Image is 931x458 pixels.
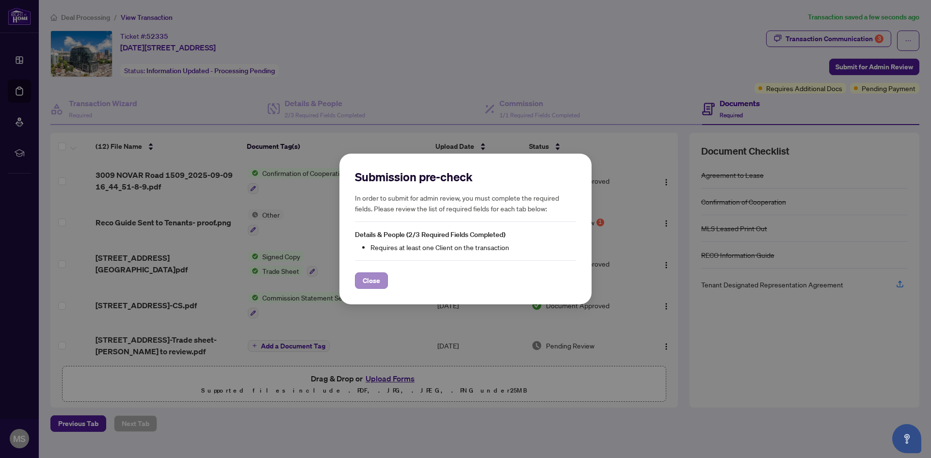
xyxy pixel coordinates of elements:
[355,169,576,185] h2: Submission pre-check
[355,192,576,214] h5: In order to submit for admin review, you must complete the required fields. Please review the lis...
[370,242,576,253] li: Requires at least one Client on the transaction
[355,272,388,289] button: Close
[892,424,921,453] button: Open asap
[363,273,380,288] span: Close
[355,230,505,239] span: Details & People (2/3 Required Fields Completed)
